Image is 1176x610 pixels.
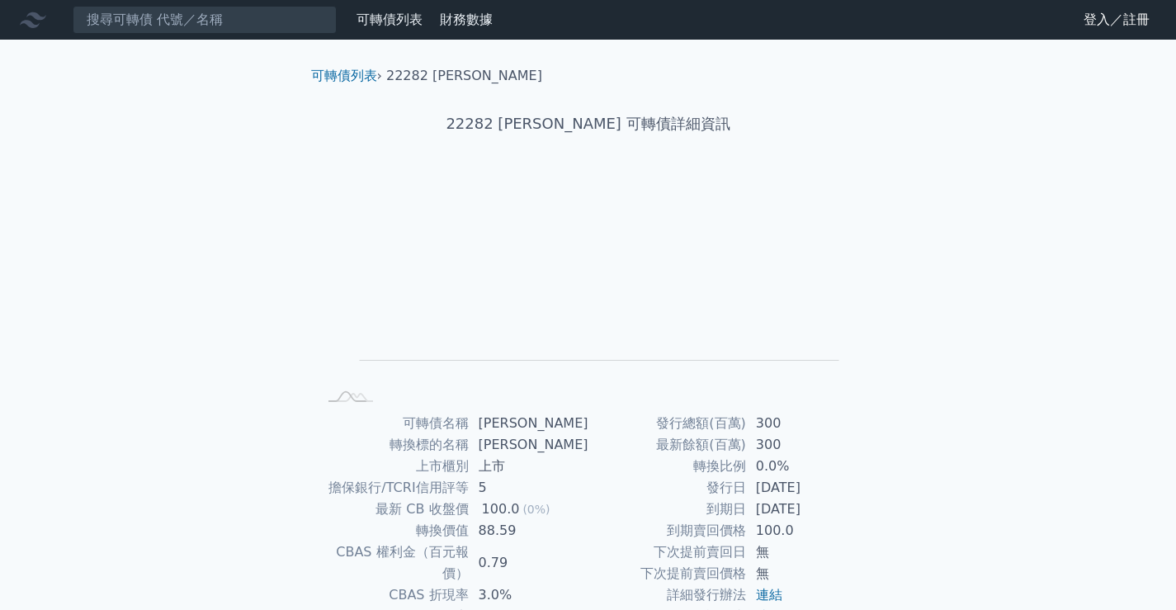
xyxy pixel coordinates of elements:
[746,413,859,434] td: 300
[746,520,859,541] td: 100.0
[746,563,859,584] td: 無
[588,413,746,434] td: 發行總額(百萬)
[746,434,859,456] td: 300
[746,477,859,499] td: [DATE]
[318,584,469,606] td: CBAS 折現率
[588,584,746,606] td: 詳細發行辦法
[469,456,588,477] td: 上市
[588,456,746,477] td: 轉換比例
[318,541,469,584] td: CBAS 權利金（百元報價）
[756,587,782,603] a: 連結
[469,520,588,541] td: 88.59
[318,413,469,434] td: 可轉債名稱
[746,541,859,563] td: 無
[73,6,337,34] input: 搜尋可轉債 代號／名稱
[522,503,550,516] span: (0%)
[311,66,382,86] li: ›
[440,12,493,27] a: 財務數據
[357,12,423,27] a: 可轉債列表
[746,499,859,520] td: [DATE]
[469,434,588,456] td: [PERSON_NAME]
[318,434,469,456] td: 轉換標的名稱
[311,68,377,83] a: 可轉債列表
[298,112,879,135] h1: 22282 [PERSON_NAME] 可轉債詳細資訊
[318,520,469,541] td: 轉換價值
[588,563,746,584] td: 下次提前賣回價格
[1070,7,1163,33] a: 登入／註冊
[318,499,469,520] td: 最新 CB 收盤價
[469,413,588,434] td: [PERSON_NAME]
[588,477,746,499] td: 發行日
[318,456,469,477] td: 上市櫃別
[588,541,746,563] td: 下次提前賣回日
[469,541,588,584] td: 0.79
[386,66,542,86] li: 22282 [PERSON_NAME]
[469,584,588,606] td: 3.0%
[344,187,839,385] g: Chart
[479,499,523,520] div: 100.0
[746,456,859,477] td: 0.0%
[588,499,746,520] td: 到期日
[318,477,469,499] td: 擔保銀行/TCRI信用評等
[469,477,588,499] td: 5
[588,520,746,541] td: 到期賣回價格
[588,434,746,456] td: 最新餘額(百萬)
